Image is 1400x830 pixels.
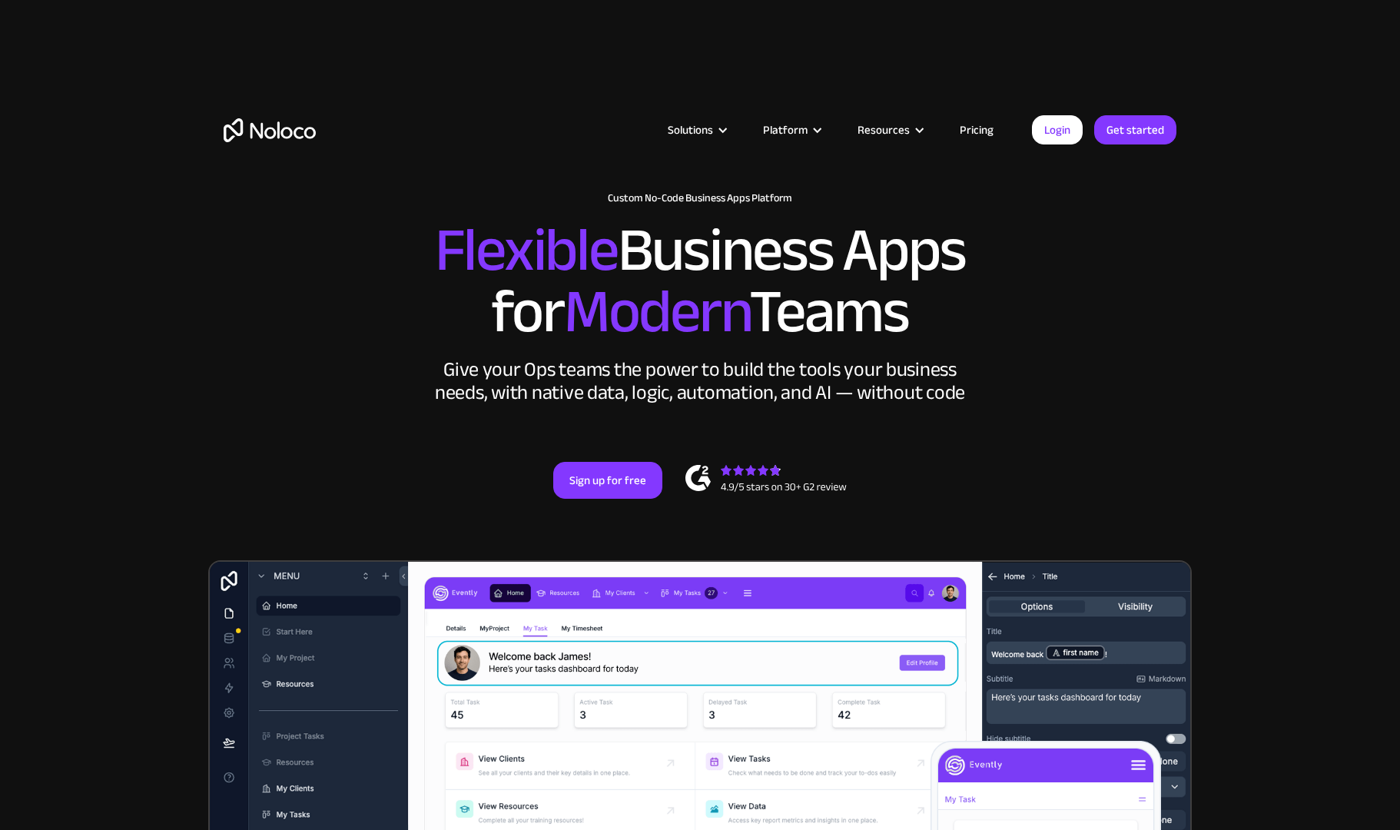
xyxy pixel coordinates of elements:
[744,120,838,140] div: Platform
[763,120,808,140] div: Platform
[224,118,316,142] a: home
[1094,115,1176,144] a: Get started
[564,254,749,369] span: Modern
[431,358,969,404] div: Give your Ops teams the power to build the tools your business needs, with native data, logic, au...
[224,220,1176,343] h2: Business Apps for Teams
[858,120,910,140] div: Resources
[553,462,662,499] a: Sign up for free
[941,120,1013,140] a: Pricing
[435,193,618,307] span: Flexible
[1032,115,1083,144] a: Login
[649,120,744,140] div: Solutions
[668,120,713,140] div: Solutions
[838,120,941,140] div: Resources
